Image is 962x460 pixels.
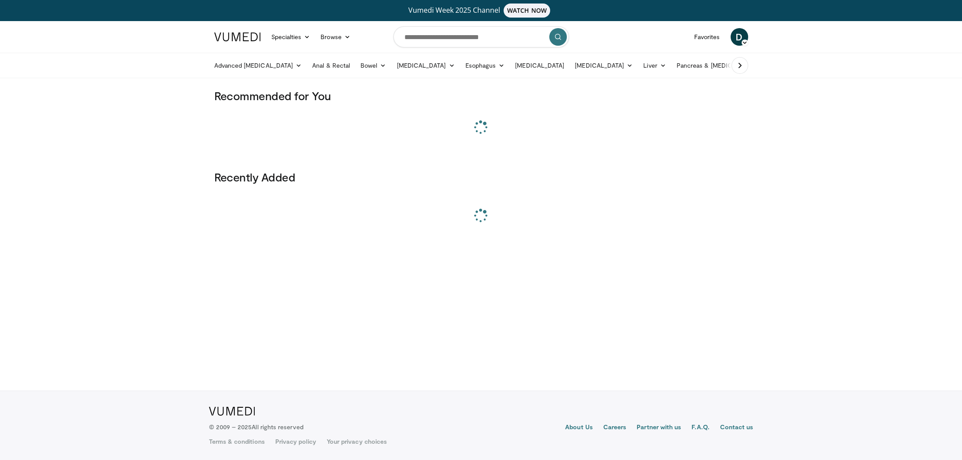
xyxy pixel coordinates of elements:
span: All rights reserved [252,423,303,431]
h3: Recently Added [214,170,748,184]
a: Careers [603,423,627,433]
p: © 2009 – 2025 [209,423,303,431]
a: Your privacy choices [327,437,387,446]
a: Privacy policy [275,437,316,446]
a: D [731,28,748,46]
a: [MEDICAL_DATA] [392,57,460,74]
a: [MEDICAL_DATA] [510,57,569,74]
a: About Us [565,423,593,433]
a: Partner with us [637,423,681,433]
a: Terms & conditions [209,437,265,446]
a: Favorites [689,28,725,46]
h3: Recommended for You [214,89,748,103]
a: Pancreas & [MEDICAL_DATA] [671,57,774,74]
input: Search topics, interventions [393,26,569,47]
a: Liver [638,57,671,74]
a: Advanced [MEDICAL_DATA] [209,57,307,74]
a: Anal & Rectal [307,57,355,74]
span: WATCH NOW [504,4,550,18]
img: VuMedi Logo [209,407,255,416]
a: Browse [315,28,356,46]
a: [MEDICAL_DATA] [569,57,638,74]
a: Contact us [720,423,753,433]
a: Vumedi Week 2025 ChannelWATCH NOW [216,4,747,18]
a: Bowel [355,57,391,74]
a: Specialties [266,28,316,46]
img: VuMedi Logo [214,33,261,41]
a: Esophagus [460,57,510,74]
a: F.A.Q. [692,423,709,433]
